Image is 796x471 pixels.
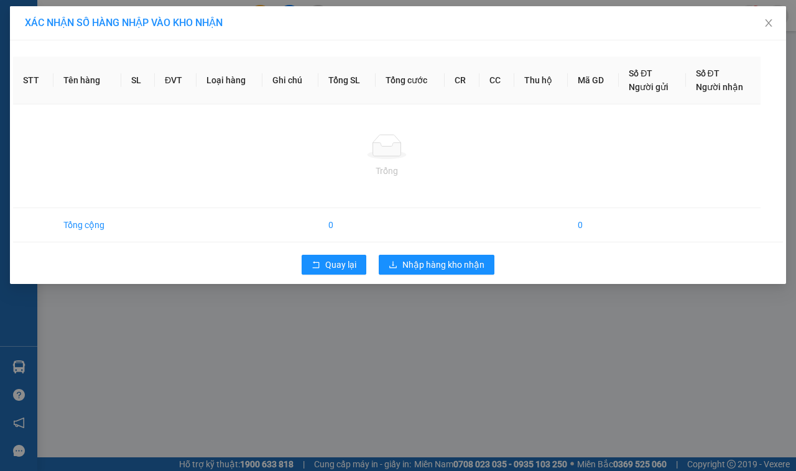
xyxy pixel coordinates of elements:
[629,68,652,78] span: Số ĐT
[514,57,568,104] th: Thu hộ
[696,82,743,92] span: Người nhận
[53,208,121,242] td: Tổng cộng
[629,82,669,92] span: Người gửi
[325,258,356,272] span: Quay lại
[318,57,376,104] th: Tổng SL
[121,57,155,104] th: SL
[376,57,445,104] th: Tổng cước
[568,57,619,104] th: Mã GD
[318,208,376,242] td: 0
[262,57,318,104] th: Ghi chú
[402,258,484,272] span: Nhập hàng kho nhận
[379,255,494,275] button: downloadNhập hàng kho nhận
[568,208,619,242] td: 0
[25,17,223,29] span: XÁC NHẬN SỐ HÀNG NHẬP VÀO KHO NHẬN
[696,68,720,78] span: Số ĐT
[13,57,53,104] th: STT
[445,57,479,104] th: CR
[197,57,262,104] th: Loại hàng
[751,6,786,41] button: Close
[479,57,514,104] th: CC
[302,255,366,275] button: rollbackQuay lại
[312,260,320,270] span: rollback
[389,260,397,270] span: download
[155,57,197,104] th: ĐVT
[53,57,121,104] th: Tên hàng
[23,164,751,178] div: Trống
[764,18,774,28] span: close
